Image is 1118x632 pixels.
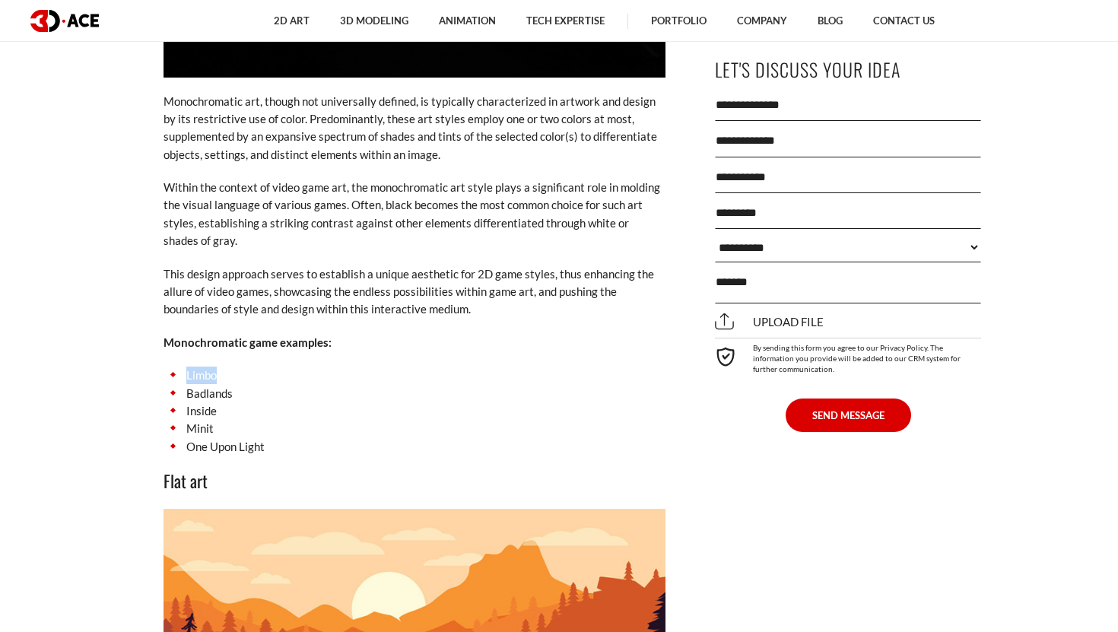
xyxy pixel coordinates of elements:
[164,385,665,402] li: Badlands
[164,367,665,384] li: Limbo
[164,438,665,456] li: One Upon Light
[164,420,665,437] li: Minit
[164,468,665,494] h3: Flat art
[164,265,665,319] p: This design approach serves to establish a unique aesthetic for 2D game styles, thus enhancing th...
[164,335,332,349] strong: Monochromatic game examples:
[164,93,665,164] p: Monochromatic art, though not universally defined, is typically characterized in artwork and desi...
[164,402,665,420] li: Inside
[715,338,981,374] div: By sending this form you agree to our Privacy Policy. The information you provide will be added t...
[715,315,824,329] span: Upload file
[30,10,99,32] img: logo dark
[715,52,981,87] p: Let's Discuss Your Idea
[164,179,665,250] p: Within the context of video game art, the monochromatic art style plays a significant role in mol...
[786,399,911,432] button: SEND MESSAGE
